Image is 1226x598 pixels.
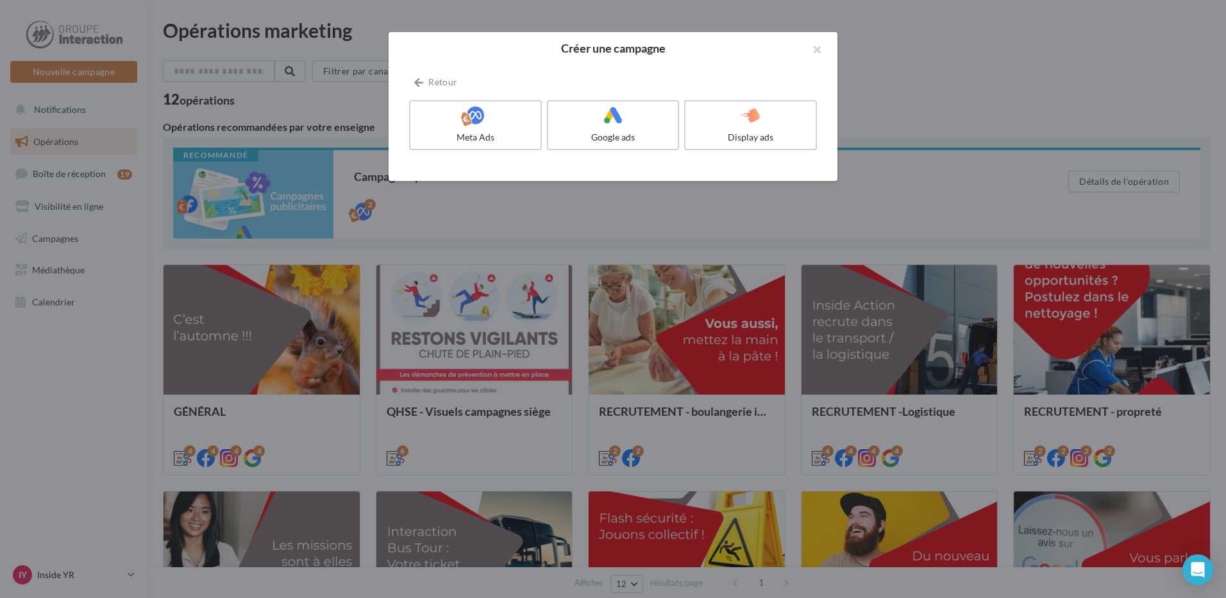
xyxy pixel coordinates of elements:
div: Google ads [553,131,673,144]
div: Meta Ads [416,131,535,144]
h2: Créer une campagne [409,42,817,54]
div: Display ads [691,131,810,144]
button: Retour [409,74,462,90]
div: Open Intercom Messenger [1182,554,1213,585]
